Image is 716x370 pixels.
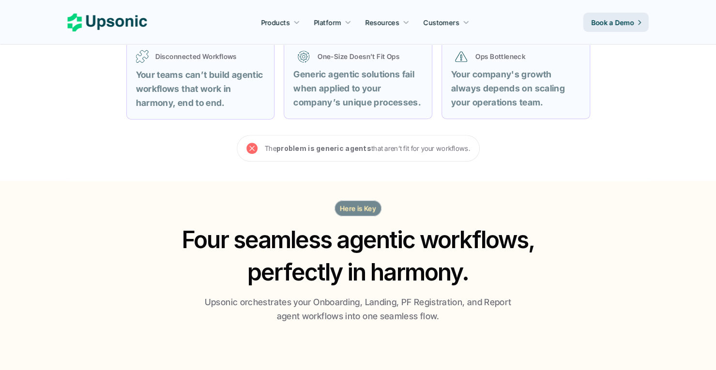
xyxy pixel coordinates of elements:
[424,17,459,28] p: Customers
[475,51,576,61] p: Ops Bottleneck
[276,144,371,152] strong: problem is generic agents
[265,142,470,154] p: The that aren’t fit for your workflows.
[583,13,649,32] a: Book a Demo
[340,203,377,213] p: Here is Key
[201,296,516,324] p: Upsonic orchestrates your Onboarding, Landing, PF Registration, and Report agent workflows into o...
[255,14,305,31] a: Products
[591,17,634,28] p: Book a Demo
[136,70,265,108] strong: Your teams can’t build agentic workflows that work in harmony, end to end.
[314,17,341,28] p: Platform
[155,51,265,61] p: Disconnected Workflows
[172,223,544,288] h2: Four seamless agentic workflows, perfectly in harmony.
[261,17,289,28] p: Products
[293,69,421,107] strong: Generic agentic solutions fail when applied to your company’s unique processes.
[366,17,399,28] p: Resources
[451,69,567,107] strong: Your company's growth always depends on scaling your operations team.
[318,51,418,61] p: One-Size Doesn’t Fit Ops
